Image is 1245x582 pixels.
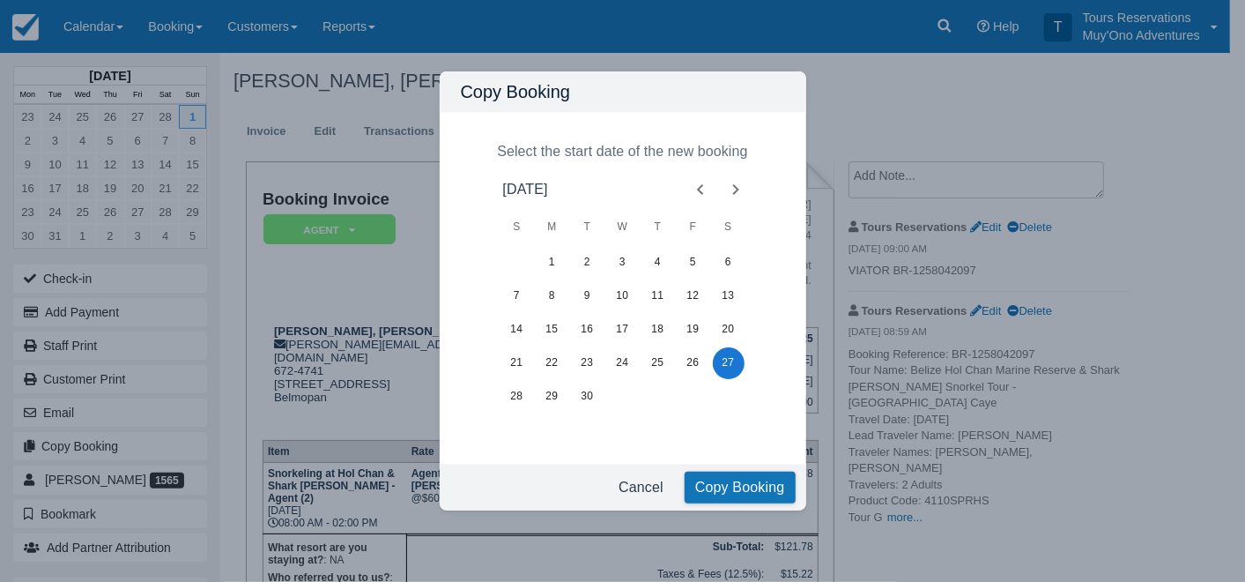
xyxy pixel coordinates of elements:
button: Copy Booking [685,472,796,504]
button: 14 [501,314,533,346]
button: 27 [713,347,745,379]
button: 3 [607,247,639,279]
button: 7 [501,280,533,312]
h4: Copy Booking [461,82,785,101]
div: Select the start date of the new booking [497,141,747,162]
button: 1 [537,247,568,279]
button: 10 [607,280,639,312]
button: 11 [642,280,674,312]
button: 25 [642,347,674,379]
span: Saturday [713,210,745,245]
span: Sunday [501,210,533,245]
button: 16 [572,314,604,346]
button: 6 [713,247,745,279]
button: 23 [572,347,604,379]
span: Monday [537,210,568,245]
button: 5 [678,247,709,279]
button: 4 [642,247,674,279]
button: 30 [572,381,604,413]
button: 24 [607,347,639,379]
button: 20 [713,314,745,346]
button: 28 [501,381,533,413]
button: Previous month [683,172,718,207]
button: 12 [678,280,709,312]
button: 29 [537,381,568,413]
button: 17 [607,314,639,346]
button: 18 [642,314,674,346]
button: 15 [537,314,568,346]
div: [DATE] [503,179,548,200]
button: 13 [713,280,745,312]
button: 26 [678,347,709,379]
span: Tuesday [572,210,604,245]
button: 21 [501,347,533,379]
button: Cancel [611,472,671,504]
button: 22 [537,347,568,379]
button: 9 [572,280,604,312]
button: 19 [678,314,709,346]
span: Friday [678,210,709,245]
button: 8 [537,280,568,312]
button: Next month [718,172,753,207]
span: Thursday [642,210,674,245]
button: 2 [572,247,604,279]
span: Wednesday [607,210,639,245]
